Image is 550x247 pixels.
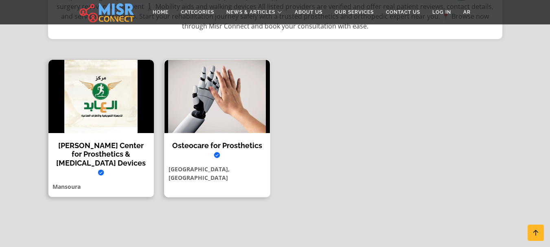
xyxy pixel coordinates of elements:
a: Contact Us [380,4,426,20]
h4: [PERSON_NAME] Center for Prosthetics & [MEDICAL_DATA] Devices [55,141,148,176]
img: Osteocare for Prosthetics [164,60,270,133]
a: Log in [426,4,457,20]
svg: Verified account [214,152,220,158]
a: News & Articles [220,4,289,20]
p: [GEOGRAPHIC_DATA], [GEOGRAPHIC_DATA] [164,165,270,182]
a: AR [457,4,477,20]
span: News & Articles [226,9,275,16]
a: Al Abed Center for Prosthetics & Orthotic Devices [PERSON_NAME] Center for Prosthetics & [MEDICAL... [43,59,159,197]
a: Categories [175,4,220,20]
svg: Verified account [98,169,104,176]
a: Osteocare for Prosthetics Osteocare for Prosthetics [GEOGRAPHIC_DATA], [GEOGRAPHIC_DATA] [159,59,275,197]
a: Our Services [329,4,380,20]
p: Mansoura [48,182,154,191]
img: Al Abed Center for Prosthetics & Orthotic Devices [48,60,154,133]
img: main.misr_connect [79,2,134,22]
a: Home [147,4,175,20]
h4: Osteocare for Prosthetics [171,141,264,159]
a: About Us [289,4,329,20]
